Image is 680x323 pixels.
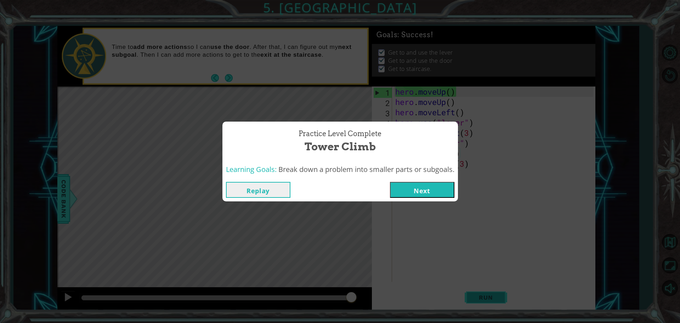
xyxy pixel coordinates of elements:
[226,182,290,198] button: Replay
[226,165,277,174] span: Learning Goals:
[278,165,454,174] span: Break down a problem into smaller parts or subgoals.
[390,182,454,198] button: Next
[299,129,381,139] span: Practice Level Complete
[305,139,376,154] span: Tower Climb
